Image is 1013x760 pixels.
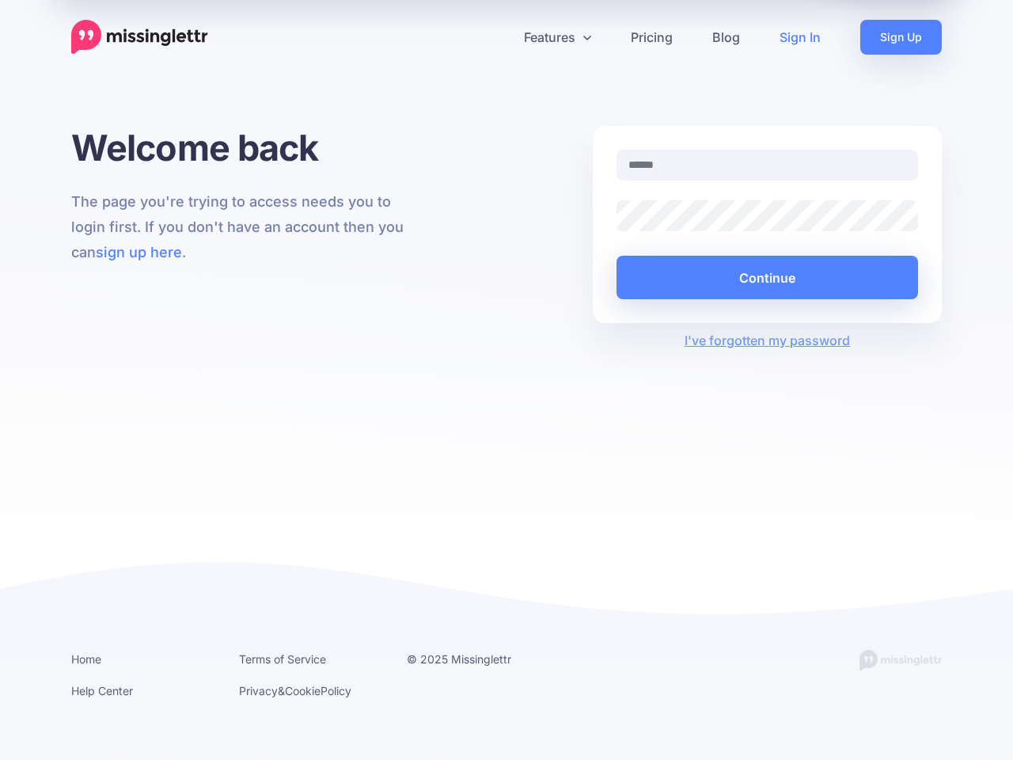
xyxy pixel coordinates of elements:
a: sign up here [96,244,182,260]
a: Blog [692,20,760,55]
a: Features [504,20,611,55]
a: Sign Up [860,20,942,55]
button: Continue [617,256,918,299]
h1: Welcome back [71,126,420,169]
a: Pricing [611,20,692,55]
a: I've forgotten my password [685,332,850,348]
a: Sign In [760,20,840,55]
p: The page you're trying to access needs you to login first. If you don't have an account then you ... [71,189,420,265]
li: © 2025 Missinglettr [407,649,551,669]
